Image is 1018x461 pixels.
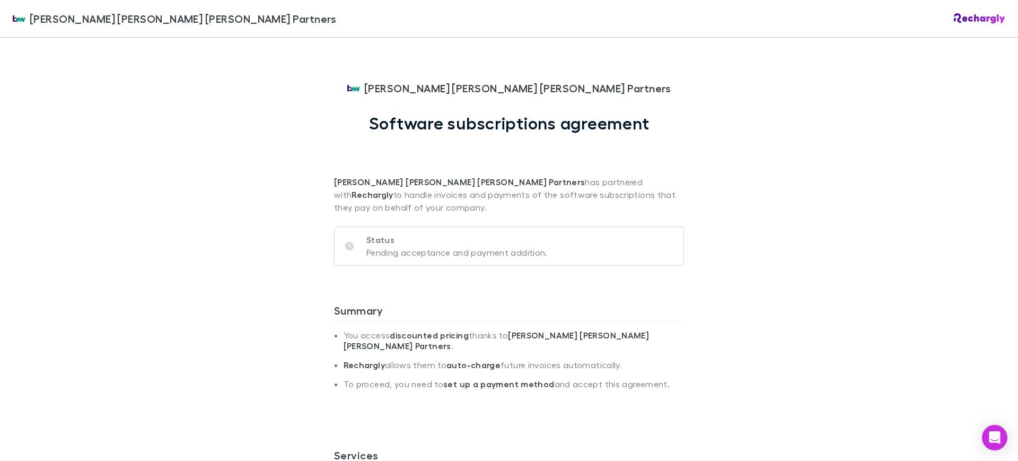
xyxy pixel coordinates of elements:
strong: auto-charge [446,360,501,370]
img: Rechargly Logo [954,13,1005,24]
img: Brewster Walsh Waters Partners's Logo [347,82,360,94]
h3: Summary [334,304,684,321]
li: You access thanks to . [344,330,684,360]
strong: set up a payment method [443,379,554,389]
strong: discounted pricing [390,330,469,341]
strong: [PERSON_NAME] [PERSON_NAME] [PERSON_NAME] Partners [344,330,650,351]
h1: Software subscriptions agreement [369,113,650,133]
p: Pending acceptance and payment addition. [366,246,548,259]
p: Status [366,233,548,246]
strong: [PERSON_NAME] [PERSON_NAME] [PERSON_NAME] Partners [334,177,585,187]
span: [PERSON_NAME] [PERSON_NAME] [PERSON_NAME] Partners [30,11,336,27]
img: Brewster Walsh Waters Partners's Logo [13,12,25,25]
strong: Rechargly [352,189,393,200]
div: Open Intercom Messenger [982,425,1007,450]
span: [PERSON_NAME] [PERSON_NAME] [PERSON_NAME] Partners [364,80,671,96]
p: has partnered with to handle invoices and payments of the software subscriptions that they pay on... [334,133,684,214]
li: To proceed, you need to and accept this agreement. [344,379,684,398]
strong: Rechargly [344,360,385,370]
li: allows them to future invoices automatically. [344,360,684,379]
